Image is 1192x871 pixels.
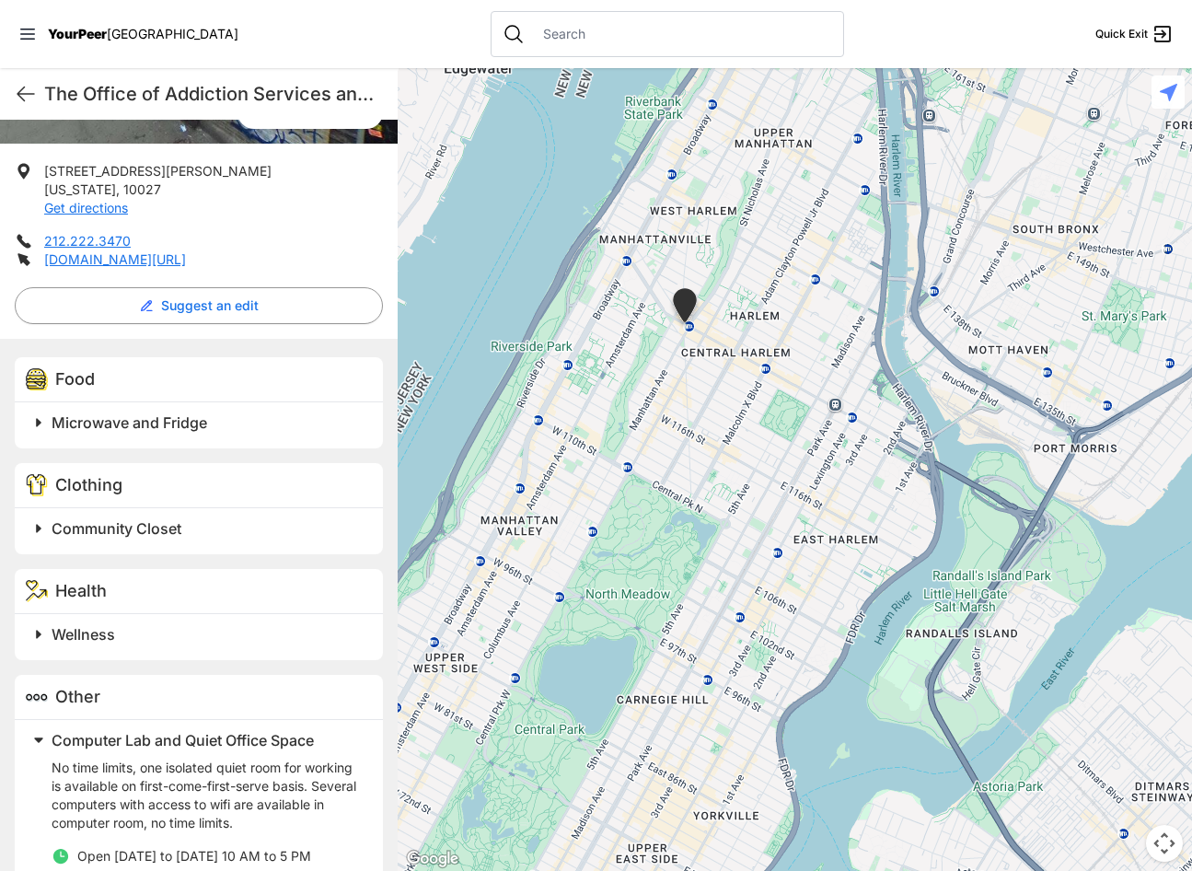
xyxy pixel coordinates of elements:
span: [STREET_ADDRESS][PERSON_NAME] [44,163,272,179]
span: Clothing [55,475,122,494]
span: 10027 [123,181,161,197]
a: 212.222.3470 [44,233,131,249]
span: Suggest an edit [161,296,259,315]
a: Quick Exit [1095,23,1174,45]
div: The PILLARS – Holistic Recovery Support [669,288,700,330]
span: [GEOGRAPHIC_DATA] [107,26,238,41]
span: Open [DATE] to [DATE] 10 AM to 5 PM [77,848,311,864]
button: Map camera controls [1146,825,1183,862]
button: Suggest an edit [15,287,383,324]
span: [US_STATE] [44,181,116,197]
a: YourPeer[GEOGRAPHIC_DATA] [48,29,238,40]
span: Community Closet [52,519,181,538]
h1: The Office of Addiction Services and Support (OASAS) [44,81,383,107]
input: Search [532,25,832,43]
span: Health [55,581,107,600]
span: , [116,181,120,197]
a: Get directions [44,200,128,215]
span: Food [55,369,95,389]
span: YourPeer [48,26,107,41]
a: Open this area in Google Maps (opens a new window) [402,847,463,871]
span: Wellness [52,625,115,644]
p: No time limits, one isolated quiet room for working is available on first-come-first-serve basis.... [52,759,361,832]
img: Google [402,847,463,871]
span: Computer Lab and Quiet Office Space [52,731,314,749]
span: Microwave and Fridge [52,413,207,432]
span: Other [55,687,100,706]
a: [DOMAIN_NAME][URL] [44,251,186,267]
span: Quick Exit [1095,27,1148,41]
